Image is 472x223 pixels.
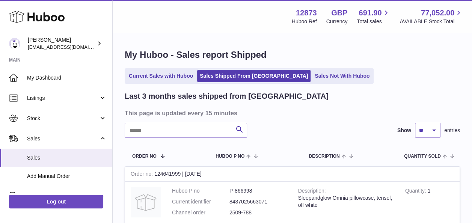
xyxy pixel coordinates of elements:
h1: My Huboo - Sales report Shipped [125,49,460,61]
span: 691.90 [359,8,382,18]
span: Order No [132,154,157,159]
span: Stock [27,115,99,122]
label: Show [397,127,411,134]
span: Sales [27,135,99,142]
a: 691.90 Total sales [357,8,390,25]
span: entries [444,127,460,134]
dt: Huboo P no [172,187,229,194]
strong: Order no [131,171,154,179]
span: Sales [27,154,107,161]
div: [PERSON_NAME] [28,36,95,51]
span: My Dashboard [27,74,107,81]
div: Sleepandglow Omnia pillowcase, tensel, off white [298,194,394,209]
a: Sales Shipped From [GEOGRAPHIC_DATA] [197,70,311,82]
strong: GBP [331,8,347,18]
a: Sales Not With Huboo [312,70,372,82]
dt: Channel order [172,209,229,216]
dd: 8437025663071 [229,198,287,205]
dd: P-866998 [229,187,287,194]
a: Log out [9,195,103,208]
div: Currency [326,18,348,25]
a: 77,052.00 AVAILABLE Stock Total [400,8,463,25]
img: tikhon.oleinikov@sleepandglow.com [9,38,20,49]
span: Quantity Sold [404,154,441,159]
img: no-photo.jpg [131,187,161,217]
dt: Current identifier [172,198,229,205]
dd: 2509-788 [229,209,287,216]
strong: Quantity [405,188,428,196]
a: Current Sales with Huboo [126,70,196,82]
span: Huboo P no [216,154,244,159]
span: [EMAIL_ADDRESS][DOMAIN_NAME] [28,44,110,50]
span: Orders [27,192,99,199]
span: Description [309,154,339,159]
span: Add Manual Order [27,173,107,180]
span: Listings [27,95,99,102]
strong: 12873 [296,8,317,18]
span: Total sales [357,18,390,25]
h3: This page is updated every 15 minutes [125,109,458,117]
div: Huboo Ref [292,18,317,25]
strong: Description [298,188,326,196]
h2: Last 3 months sales shipped from [GEOGRAPHIC_DATA] [125,91,329,101]
span: 77,052.00 [421,8,454,18]
span: AVAILABLE Stock Total [400,18,463,25]
div: 124641999 | [DATE] [125,167,460,182]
